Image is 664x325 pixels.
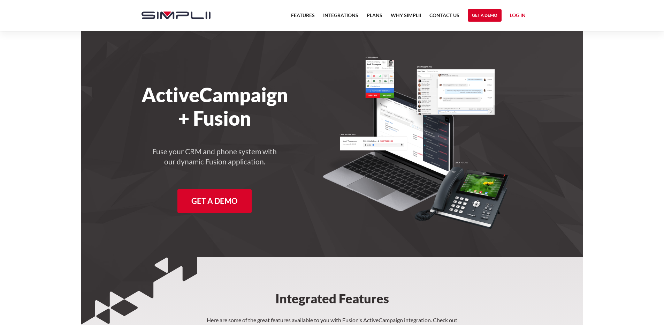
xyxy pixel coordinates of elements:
[291,11,315,24] a: Features
[510,11,526,22] a: Log in
[142,12,211,19] img: Simplii
[135,83,295,130] h1: ActiveCampaign + Fusion
[323,11,358,24] a: Integrations
[223,257,441,315] h2: Integrated Features
[323,56,509,229] img: A desk phone and laptop with a CRM up and Fusion bringing call recording, screen pops, and SMS me...
[429,11,459,24] a: Contact US
[177,189,252,213] a: Get A Demo
[391,11,421,24] a: Why Simplii
[367,11,382,24] a: Plans
[468,9,502,22] a: Get a Demo
[152,147,277,167] h4: Fuse your CRM and phone system with our dynamic Fusion application.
